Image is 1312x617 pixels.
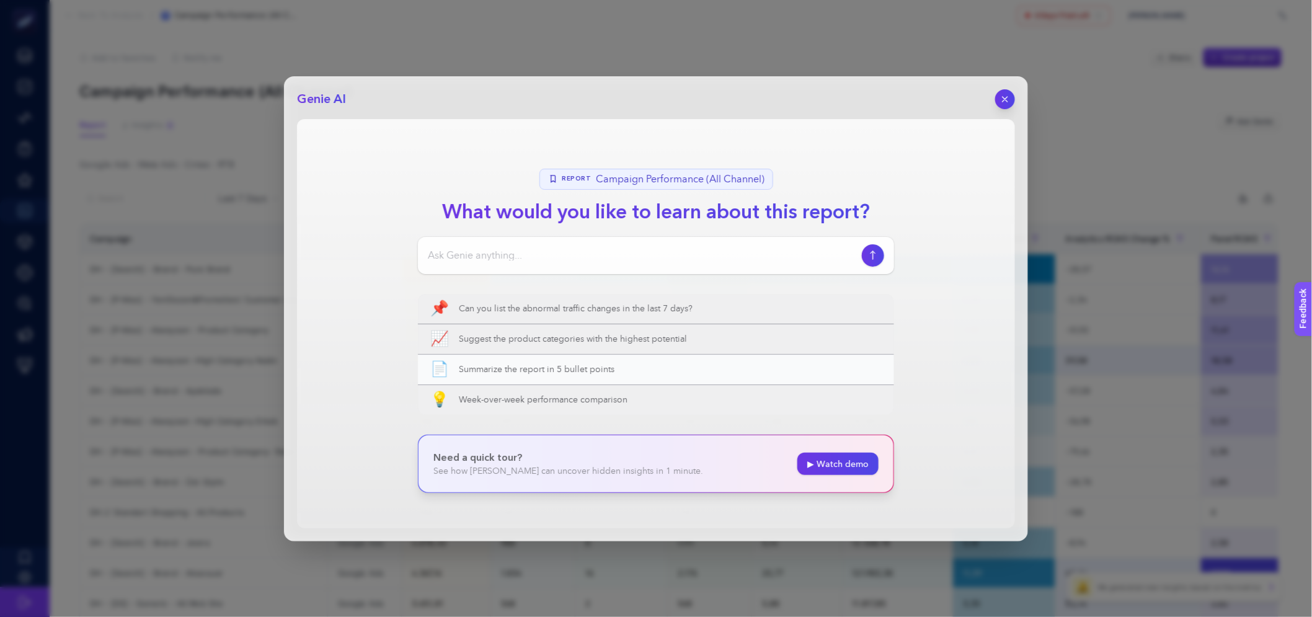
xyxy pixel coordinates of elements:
[562,174,592,184] span: Report
[418,355,894,384] button: 📄Summarize the report in 5 bullet points
[430,332,449,347] span: 📈
[418,324,894,354] button: 📈Suggest the product categories with the highest potential
[459,394,882,406] span: Week-over-week performance comparison
[430,362,449,377] span: 📄
[7,4,47,14] span: Feedback
[430,301,449,316] span: 📌
[297,91,346,108] h2: Genie AI
[432,197,880,227] h1: What would you like to learn about this report?
[797,453,879,475] a: ▶ Watch demo
[418,294,894,324] button: 📌Can you list the abnormal traffic changes in the last 7 days?
[418,385,894,415] button: 💡Week-over-week performance comparison
[433,450,703,465] p: Need a quick tour?
[430,393,449,407] span: 💡
[459,333,882,345] span: Suggest the product categories with the highest potential
[596,172,765,187] span: Campaign Performance (All Channel)
[428,248,857,263] input: Ask Genie anything...
[459,363,882,376] span: Summarize the report in 5 bullet points
[459,303,882,315] span: Can you list the abnormal traffic changes in the last 7 days?
[433,465,703,477] p: See how [PERSON_NAME] can uncover hidden insights in 1 minute.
